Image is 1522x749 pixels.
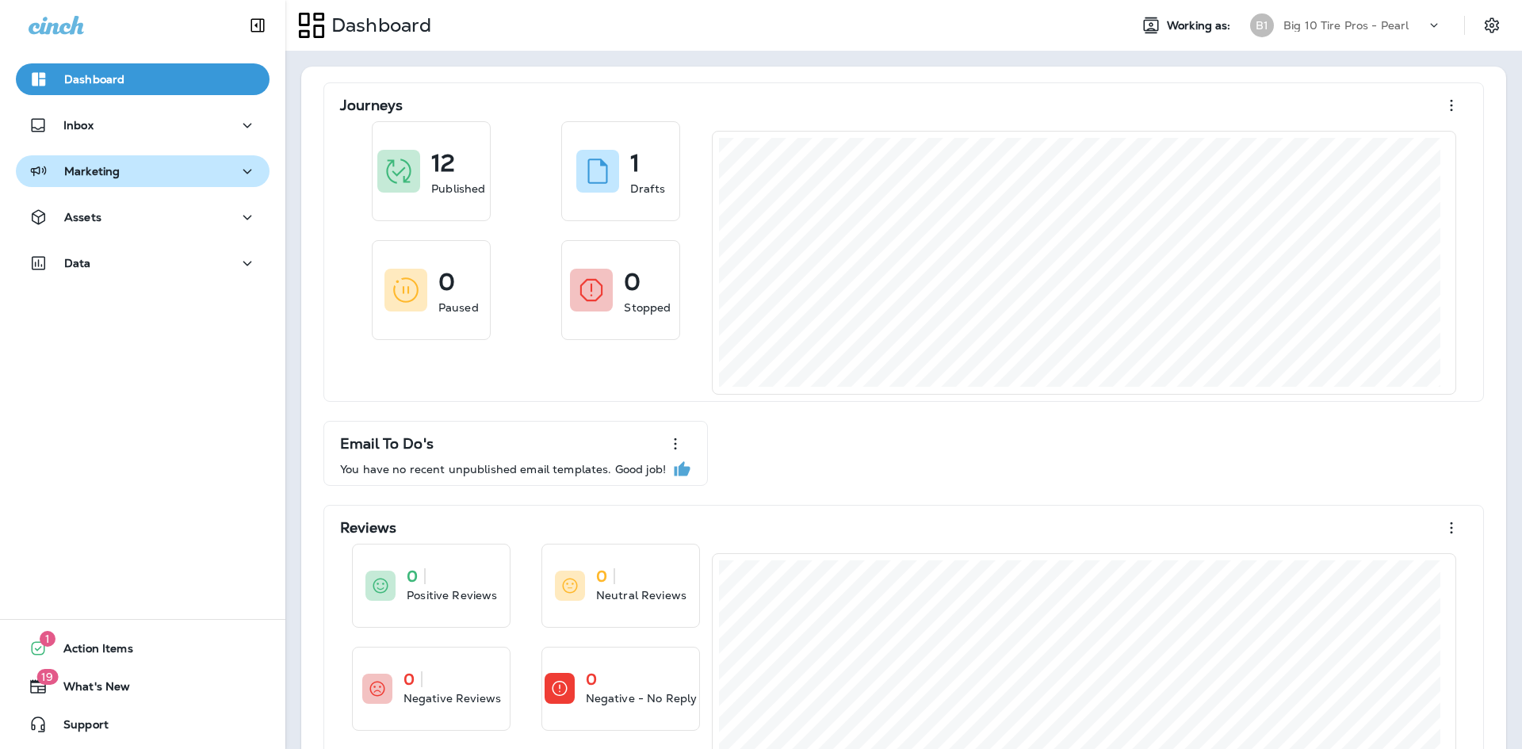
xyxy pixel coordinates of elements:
p: Assets [64,211,101,224]
p: Published [431,181,485,197]
button: 19What's New [16,671,270,702]
span: Working as: [1167,19,1234,32]
p: Neutral Reviews [596,587,686,603]
button: Support [16,709,270,740]
button: Collapse Sidebar [235,10,280,41]
button: Inbox [16,109,270,141]
p: 0 [403,671,415,687]
button: Data [16,247,270,279]
p: You have no recent unpublished email templates. Good job! [340,463,666,476]
p: 0 [596,568,607,584]
span: 19 [36,669,58,685]
p: 0 [438,274,455,290]
p: 12 [431,155,455,171]
p: Negative Reviews [403,690,501,706]
p: 0 [586,671,597,687]
button: Marketing [16,155,270,187]
p: Journeys [340,97,403,113]
p: Positive Reviews [407,587,497,603]
p: Paused [438,300,479,315]
span: Support [48,718,109,737]
button: 1Action Items [16,632,270,664]
p: Dashboard [325,13,431,37]
p: Data [64,257,91,269]
p: Marketing [64,165,120,178]
p: Negative - No Reply [586,690,698,706]
p: Inbox [63,119,94,132]
span: Action Items [48,642,133,661]
button: Assets [16,201,270,233]
p: 0 [407,568,418,584]
p: 0 [624,274,641,290]
span: 1 [40,631,55,647]
div: B1 [1250,13,1274,37]
p: Email To Do's [340,436,434,452]
button: Settings [1478,11,1506,40]
span: What's New [48,680,130,699]
button: Dashboard [16,63,270,95]
p: Reviews [340,520,396,536]
p: Big 10 Tire Pros - Pearl [1283,19,1409,32]
p: 1 [630,155,640,171]
p: Drafts [630,181,665,197]
p: Stopped [624,300,671,315]
p: Dashboard [64,73,124,86]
